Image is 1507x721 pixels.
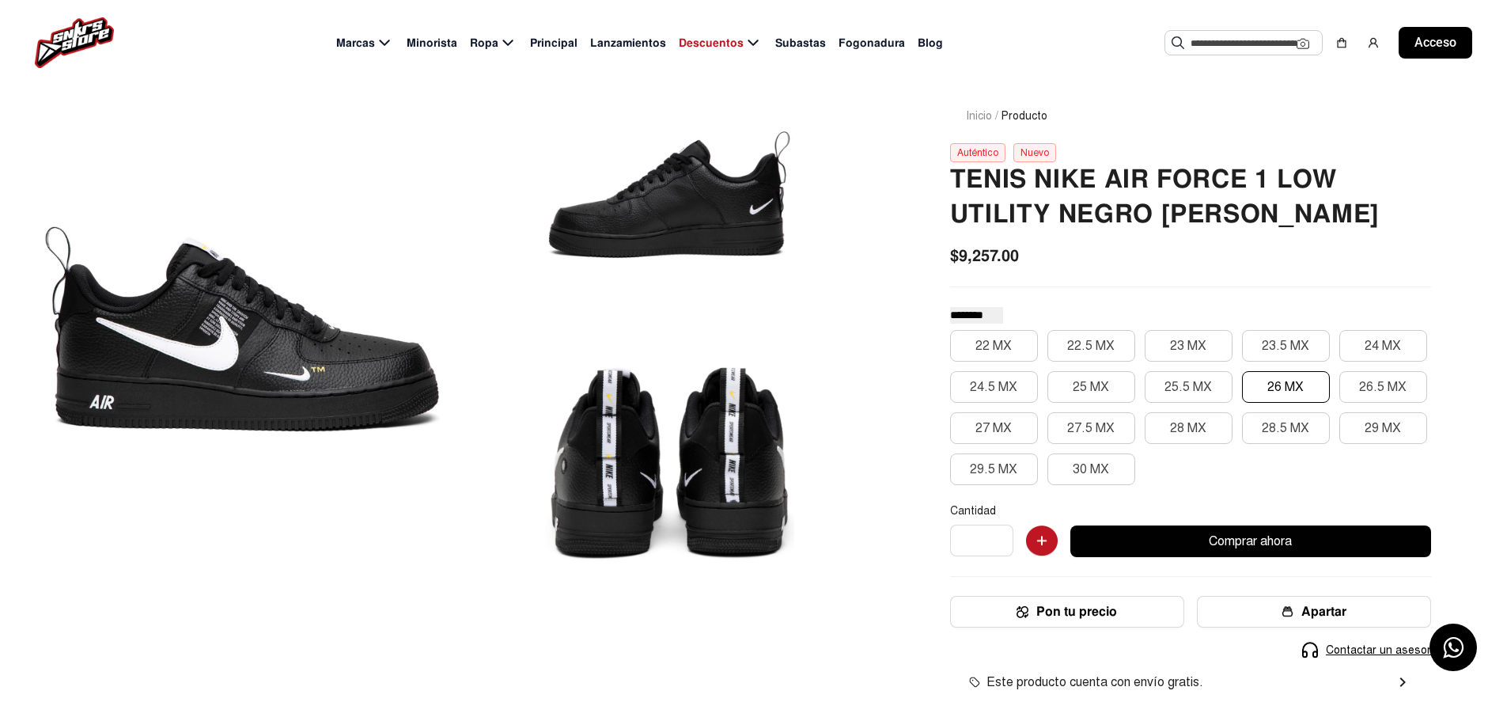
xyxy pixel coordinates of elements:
[1242,371,1330,403] button: 26 MX
[1073,461,1109,477] font: 30 MX
[530,36,577,50] font: Principal
[950,504,996,518] font: Cantidad
[839,36,905,50] font: Fogonadura
[950,453,1038,485] button: 29.5 MX
[1365,420,1401,436] font: 29 MX
[950,330,1038,362] button: 22 MX
[1282,605,1293,618] img: wallet-05.png
[679,36,744,50] font: Descuentos
[1002,109,1047,123] font: Producto
[1367,36,1380,49] img: usuario
[1172,36,1184,49] img: Buscar
[1393,673,1412,692] mat-icon: chevron_right
[1067,420,1115,436] font: 27.5 MX
[1047,371,1135,403] button: 25 MX
[590,36,666,50] font: Lanzamientos
[1026,526,1058,557] img: Agregar al carrito
[1170,338,1206,354] font: 23 MX
[1164,379,1212,395] font: 25.5 MX
[950,371,1038,403] button: 24.5 MX
[1335,36,1348,49] img: compras
[986,674,1203,690] font: Este producto cuenta con envío gratis.
[970,461,1017,477] font: 29.5 MX
[1267,379,1304,395] font: 26 MX
[1262,338,1309,354] font: 23.5 MX
[407,36,457,50] font: Minorista
[1017,605,1028,618] img: Icon.png
[1242,412,1330,444] button: 28.5 MX
[970,379,1017,395] font: 24.5 MX
[950,245,1019,266] font: $9,257.00
[1067,338,1115,354] font: 22.5 MX
[1414,35,1456,50] font: Acceso
[1242,330,1330,362] button: 23.5 MX
[1047,412,1135,444] button: 27.5 MX
[1145,412,1232,444] button: 28 MX
[1339,371,1427,403] button: 26.5 MX
[35,17,114,68] img: logo
[1170,420,1206,436] font: 28 MX
[950,163,1380,230] font: Tenis Nike Air Force 1 Low Utility Negro [PERSON_NAME]
[1339,330,1427,362] button: 24 MX
[1359,379,1407,395] font: 26.5 MX
[975,420,1012,436] font: 27 MX
[1297,37,1309,50] img: Cámara
[969,677,980,688] img: envio
[1262,420,1309,436] font: 28.5 MX
[918,36,943,50] font: Blog
[950,412,1038,444] button: 27 MX
[995,109,998,123] font: /
[1047,453,1135,485] button: 30 MX
[1301,603,1346,620] font: Apartar
[1145,371,1232,403] button: 25.5 MX
[1365,338,1401,354] font: 24 MX
[1326,643,1431,657] font: Contactar un asesor
[1020,147,1049,158] font: Nuevo
[1145,330,1232,362] button: 23 MX
[957,147,998,158] font: Auténtico
[1047,330,1135,362] button: 22.5 MX
[1036,603,1117,620] font: Pon tu precio
[950,596,1184,628] button: Pon tu precio
[975,338,1012,354] font: 22 MX
[1339,412,1427,444] button: 29 MX
[1209,533,1292,549] font: Comprar ahora
[470,36,498,50] font: Ropa
[336,36,375,50] font: Marcas
[1073,379,1109,395] font: 25 MX
[1070,526,1431,557] button: Comprar ahora
[775,36,826,50] font: Subastas
[966,109,992,123] a: Inicio
[1197,596,1431,628] button: Apartar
